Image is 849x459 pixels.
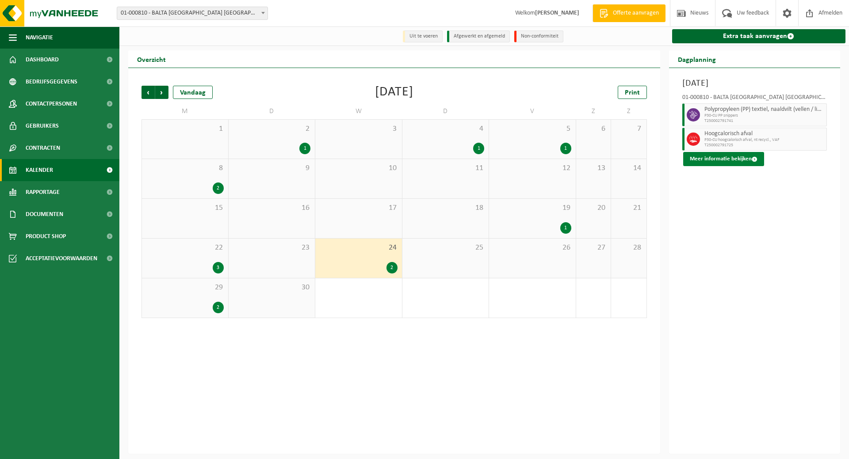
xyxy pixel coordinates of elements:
[616,163,642,173] span: 14
[682,77,827,90] h3: [DATE]
[375,86,413,99] div: [DATE]
[407,243,485,253] span: 25
[117,7,268,20] span: 01-000810 - BALTA OUDENAARDE NV - OUDENAARDE
[625,89,640,96] span: Print
[26,115,59,137] span: Gebruikers
[213,182,224,194] div: 2
[26,27,53,49] span: Navigatie
[473,143,484,154] div: 1
[229,103,316,119] td: D
[320,243,398,253] span: 24
[233,283,311,292] span: 30
[213,302,224,313] div: 2
[26,203,63,225] span: Documenten
[403,30,443,42] li: Uit te voeren
[704,130,825,137] span: Hoogcalorisch afval
[682,95,827,103] div: 01-000810 - BALTA [GEOGRAPHIC_DATA] [GEOGRAPHIC_DATA] - [GEOGRAPHIC_DATA]
[704,143,825,148] span: T250002791725
[704,113,825,118] span: P30-CU PP snippers
[146,283,224,292] span: 29
[213,262,224,273] div: 3
[26,159,53,181] span: Kalender
[493,203,571,213] span: 19
[233,203,311,213] span: 16
[560,143,571,154] div: 1
[611,9,661,18] span: Offerte aanvragen
[320,163,398,173] span: 10
[26,225,66,247] span: Product Shop
[704,137,825,143] span: P30-CU hoogcalorisch afval, nt recycl., VAF
[576,103,612,119] td: Z
[173,86,213,99] div: Vandaag
[704,118,825,124] span: T250002791741
[146,124,224,134] span: 1
[146,163,224,173] span: 8
[669,50,725,68] h2: Dagplanning
[299,143,310,154] div: 1
[117,7,268,19] span: 01-000810 - BALTA OUDENAARDE NV - OUDENAARDE
[611,103,646,119] td: Z
[155,86,168,99] span: Volgende
[320,124,398,134] span: 3
[146,243,224,253] span: 22
[141,103,229,119] td: M
[616,124,642,134] span: 7
[26,49,59,71] span: Dashboard
[402,103,490,119] td: D
[26,71,77,93] span: Bedrijfsgegevens
[493,163,571,173] span: 12
[26,247,97,269] span: Acceptatievoorwaarden
[489,103,576,119] td: V
[704,106,825,113] span: Polypropyleen (PP) textiel, naaldvilt (vellen / linten)
[233,243,311,253] span: 23
[616,203,642,213] span: 21
[581,124,607,134] span: 6
[581,163,607,173] span: 13
[315,103,402,119] td: W
[593,4,665,22] a: Offerte aanvragen
[26,93,77,115] span: Contactpersonen
[683,152,764,166] button: Meer informatie bekijken
[141,86,155,99] span: Vorige
[146,203,224,213] span: 15
[616,243,642,253] span: 28
[233,124,311,134] span: 2
[407,203,485,213] span: 18
[447,30,510,42] li: Afgewerkt en afgemeld
[581,203,607,213] span: 20
[407,163,485,173] span: 11
[535,10,579,16] strong: [PERSON_NAME]
[26,181,60,203] span: Rapportage
[233,163,311,173] span: 9
[320,203,398,213] span: 17
[581,243,607,253] span: 27
[26,137,60,159] span: Contracten
[560,222,571,234] div: 1
[386,262,398,273] div: 2
[407,124,485,134] span: 4
[672,29,846,43] a: Extra taak aanvragen
[128,50,175,68] h2: Overzicht
[618,86,647,99] a: Print
[493,243,571,253] span: 26
[493,124,571,134] span: 5
[514,30,563,42] li: Non-conformiteit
